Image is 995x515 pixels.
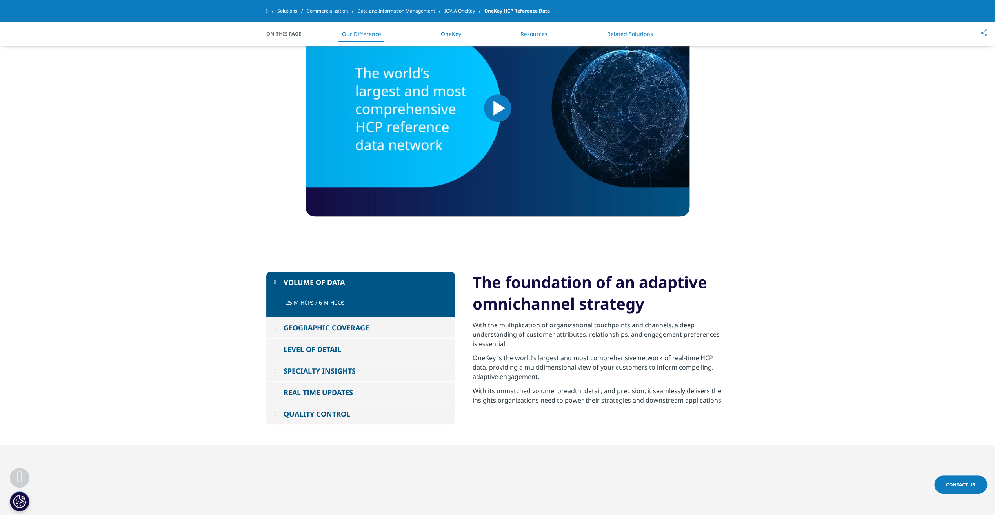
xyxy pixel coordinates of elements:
[284,409,350,419] div: QUALITY CONTROL
[473,353,723,386] p: OneKey is the world’s largest and most comprehensive network of real-time HCP data, providing a m...
[266,272,455,293] button: VOLUME OF DATA
[277,4,307,18] a: Solutions
[266,382,455,403] button: REAL TIME UPDATES
[286,299,449,311] p: 25 M HCPs / 6 M HCOs
[946,481,975,488] span: Contact Us
[266,30,309,38] span: On This Page
[357,4,444,18] a: Data and Information Management
[473,386,723,410] p: With its unmatched volume, breadth, detail, and precision, it seamlessly delivers the insights or...
[266,403,455,424] button: QUALITY CONTROL
[444,4,484,18] a: IQVIA OneKey
[284,366,356,375] div: SPECIALTY INSIGHTS
[520,30,548,38] a: Resources
[473,320,723,353] p: With the multiplication of organizational touchpoints and channels, a deep understanding of custo...
[266,360,455,381] button: SPECIALTY INSIGHTS
[484,94,511,122] button: Play Video
[284,323,369,332] div: GEOGRAPHIC COVERAGE
[284,277,345,287] div: VOLUME OF DATA
[284,388,353,397] div: REAL TIME UPDATES
[473,271,723,320] h2: The foundation of an adaptive omnichannel strategy
[441,30,461,38] a: OneKey
[307,4,357,18] a: Commercialization
[284,345,341,354] div: LEVEL OF DETAIL
[484,4,550,18] span: OneKey HCP Reference Data
[934,475,987,494] a: Contact Us
[266,317,455,338] button: GEOGRAPHIC COVERAGE
[342,30,381,38] a: Our Difference
[10,491,29,511] button: Cookies Settings
[607,30,653,38] a: Related Solutions
[266,339,455,360] button: LEVEL OF DETAIL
